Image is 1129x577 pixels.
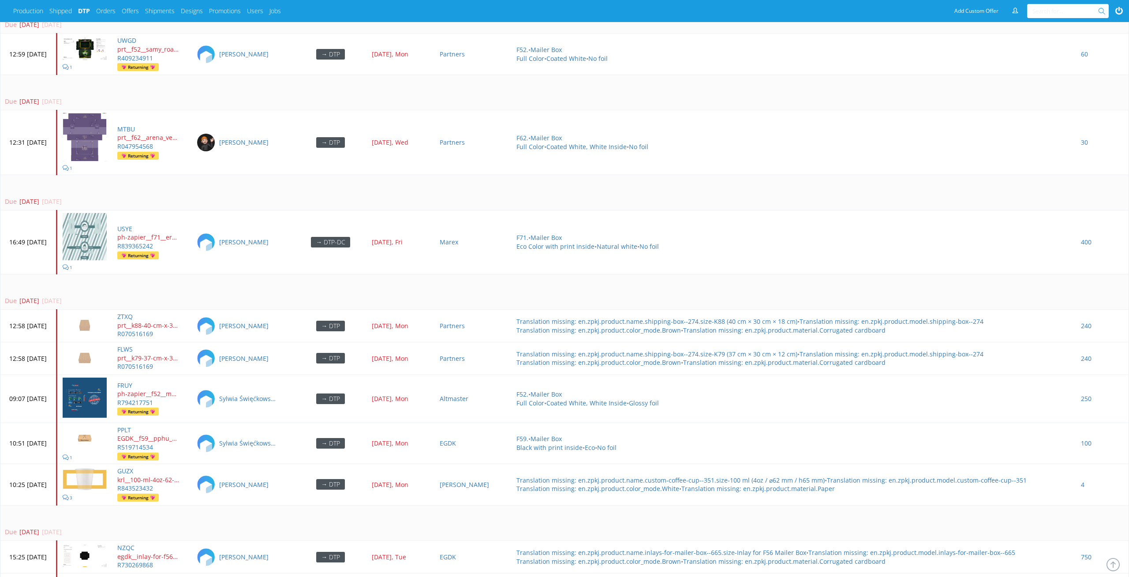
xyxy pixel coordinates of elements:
a: 30 [1081,138,1088,146]
a: F62. [516,134,528,142]
span: Returning [120,251,157,259]
a: 400 [1081,238,1092,246]
div: [DATE] [39,97,62,106]
a: 1 [63,453,72,461]
a: → DTP [316,322,345,330]
a: prt__k88-40-cm-x-30-cm-x-18-cm__juka_pharma_gmbh__ZTXQ [117,321,186,330]
a: Full Color [516,142,544,151]
a: [DATE], Mon [372,480,430,489]
p: EGDK__f59__pphu_graff_sc__PPLT [117,434,179,443]
a: F52. [516,45,528,54]
a: Returning [117,63,159,71]
a: prt__f52__samy_road_sl_sucursal_em_portugal__UWGD [117,45,186,54]
td: • • • [511,110,1076,175]
a: Returning [117,408,159,416]
img: version_two_editor_design [63,345,107,370]
a: Glossy foil [629,399,659,407]
a: [PERSON_NAME] [219,138,269,147]
p: egdk__inlay-for-f56-mailer-box__werel_sport_team_nutrition__NZQC [117,552,179,561]
a: R839365242 [117,242,153,250]
td: • • [511,310,1076,342]
input: Search for... [1032,4,1100,18]
a: [DATE], Mon [372,322,430,330]
a: Translation missing: en.zpkj.product.material.Corrugated cardboard [683,557,886,566]
td: • • [511,541,1076,573]
a: Mailer Box [531,45,562,54]
div: Due [5,20,17,29]
div: Due [5,296,17,305]
a: Translation missing: en.zpkj.product.model.inlays-for-mailer-box--665 [808,548,1015,557]
a: ph-zapier__f71__ernst_granzow_gmbh_co_kg__USYE [117,233,186,242]
a: [DATE], Mon [372,394,430,403]
div: → DTP [316,438,345,449]
a: No foil [629,142,648,151]
span: 1 [70,454,72,461]
a: krl__100-ml-4oz-62-mm-h65-mm__daark_paris_3__GUZX [117,476,186,484]
a: → DTP [316,439,345,447]
a: Add Custom Offer [950,4,1003,18]
div: → DTP [316,393,345,404]
a: → DTP [316,553,345,561]
div: Due [5,197,17,206]
a: Translation missing: en.zpkj.product.name.custom-coffee-cup--351.size-100 ml (4oz / ⌀62 mm / h65 mm) [516,476,825,484]
a: → DTP [316,394,345,403]
a: Translation missing: en.zpkj.product.model.custom-coffee-cup--351 [827,476,1027,484]
div: → DTP [316,49,345,60]
a: Translation missing: en.zpkj.product.material.Corrugated cardboard [683,326,886,334]
a: 1 [63,62,72,71]
div: [DATE] [17,528,39,536]
a: Partners [440,354,465,363]
a: Mailer Box [531,390,562,398]
a: ph-zapier__f52__made_in_pr_spolka_z_ograniczona_odpowiedzialnoscia__FRUY [117,390,186,398]
a: GUZX [117,467,133,475]
a: [PERSON_NAME] [219,238,269,247]
a: R409234911 [117,54,153,62]
a: PPLT [117,426,131,434]
a: Coated White, White Inside [546,399,627,407]
div: Due [5,97,17,106]
a: Translation missing: en.zpkj.product.material.Paper [681,484,835,493]
a: No foil [588,54,608,63]
img: version_two_editor_design.png [63,37,107,60]
div: [DATE] [17,197,39,206]
a: → DTP [316,354,345,362]
p: 15:25 [DATE] [9,553,47,562]
span: Returning [120,152,157,160]
a: Natural white [597,242,637,251]
div: → DTP [316,321,345,331]
a: [PERSON_NAME] [219,322,269,330]
div: → DTP-DC [311,237,350,247]
p: ph-zapier__f71__ernst_granzow_gmbh_co_kg__USYE [117,233,179,242]
a: → DTP-DC [311,238,350,246]
p: 09:07 [DATE] [9,394,47,403]
a: Eco Color with print inside [516,242,594,251]
a: 100 [1081,439,1092,447]
p: krl__100-ml-4oz-62-mm-h65-mm__daark_paris_3__GUZX [117,476,179,484]
span: 1 [70,165,72,171]
a: Black with print inside [516,443,583,452]
a: Altmaster [440,394,468,403]
img: version_two_editor_design [63,468,107,491]
a: DTP [78,7,90,15]
p: ph-zapier__f52__made_in_pr_spolka_z_ograniczona_odpowiedzialnoscia__FRUY [117,390,179,398]
a: egdk__inlay-for-f56-mailer-box__werel_sport_team_nutrition__NZQC [117,552,186,561]
a: USYE [117,225,132,233]
a: R047954568 [117,142,153,150]
a: [PERSON_NAME] [219,553,269,562]
a: Marex [440,238,458,246]
a: Translation missing: en.zpkj.product.name.inlays-for-mailer-box--665.size-Inlay for F56 Mailer Box [516,548,806,557]
a: prt__k79-37-cm-x-30-cm-x-12-cm__juka_pharma_gmbh__FLWS [117,354,186,363]
a: R843523432 [117,484,153,492]
a: No foil [597,443,617,452]
a: Returning [117,152,159,160]
a: EGDK [440,439,456,447]
a: R794217751 [117,398,153,407]
a: Mailer Box [531,435,562,443]
a: [DATE], Wed [372,138,430,147]
p: 10:25 [DATE] [9,480,47,489]
a: Shipments [145,7,175,15]
a: Translation missing: en.zpkj.product.color_mode.White [516,484,679,493]
a: [PERSON_NAME] [440,480,489,489]
td: • • [511,464,1076,505]
div: [DATE] [39,20,62,29]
